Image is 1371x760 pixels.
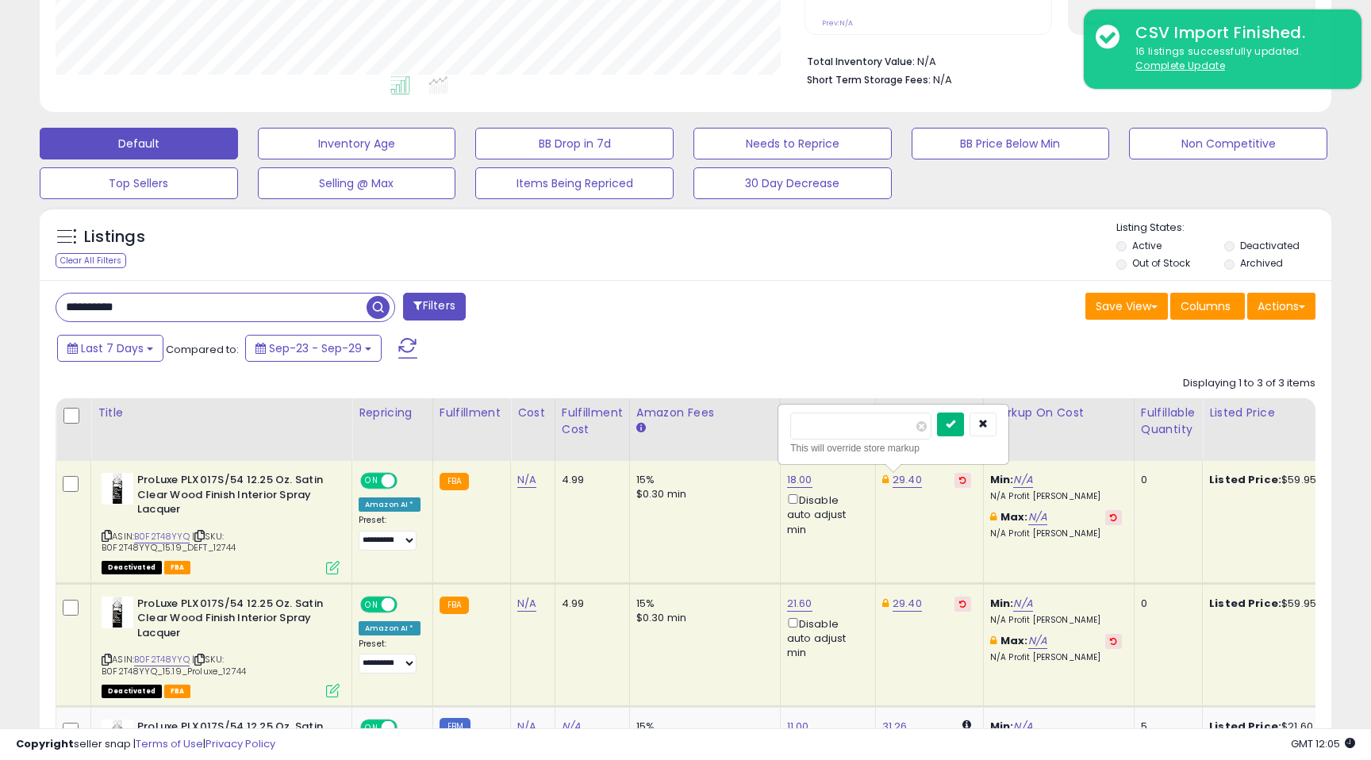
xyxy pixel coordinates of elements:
div: CSV Import Finished. [1123,21,1350,44]
div: seller snap | | [16,737,275,752]
button: Needs to Reprice [693,128,892,159]
b: Min: [990,596,1014,611]
div: Amazon Fees [636,405,774,421]
small: FBA [440,473,469,490]
button: Actions [1247,293,1315,320]
span: ON [362,474,382,488]
a: 21.60 [787,596,812,612]
button: 30 Day Decrease [693,167,892,199]
div: ASIN: [102,597,340,697]
div: Preset: [359,515,421,551]
span: 2025-10-7 12:05 GMT [1291,736,1355,751]
button: Sep-23 - Sep-29 [245,335,382,362]
a: N/A [517,596,536,612]
a: 29.40 [893,596,922,612]
div: Fulfillment [440,405,504,421]
b: Listed Price: [1209,596,1281,611]
button: Non Competitive [1129,128,1327,159]
button: Last 7 Days [57,335,163,362]
span: FBA [164,685,191,698]
div: $0.30 min [636,611,768,625]
a: 18.00 [787,472,812,488]
a: N/A [1028,509,1047,525]
a: N/A [1028,633,1047,649]
span: Sep-23 - Sep-29 [269,340,362,356]
span: OFF [395,597,421,611]
div: Disable auto adjust min [787,615,863,661]
span: | SKU: B0F2T48YYQ_15.19_DEFT_12744 [102,530,236,554]
div: $0.30 min [636,487,768,501]
span: Columns [1181,298,1231,314]
b: Short Term Storage Fees: [807,73,931,86]
div: Amazon AI * [359,621,421,635]
div: This will override store markup [790,440,997,456]
a: B0F2T48YYQ [134,530,190,543]
button: Default [40,128,238,159]
th: The percentage added to the cost of goods (COGS) that forms the calculator for Min & Max prices. [983,398,1134,461]
div: 15% [636,473,768,487]
div: Amazon AI * [359,497,421,512]
small: FBA [440,597,469,614]
a: Privacy Policy [205,736,275,751]
span: OFF [395,474,421,488]
h5: Listings [84,226,145,248]
b: ProLuxe PLX017S/54 12.25 Oz. Satin Clear Wood Finish Interior Spray Lacquer [137,597,330,645]
button: Save View [1085,293,1168,320]
button: BB Price Below Min [912,128,1110,159]
span: Last 7 Days [81,340,144,356]
button: Inventory Age [258,128,456,159]
div: 4.99 [562,597,617,611]
span: Compared to: [166,342,239,357]
a: N/A [517,472,536,488]
span: FBA [164,561,191,574]
div: Clear All Filters [56,253,126,268]
b: Max: [1000,633,1028,648]
label: Active [1132,239,1162,252]
div: 4.99 [562,473,617,487]
div: ASIN: [102,473,340,573]
a: N/A [1013,472,1032,488]
div: Fulfillable Quantity [1141,405,1196,438]
i: Revert to store-level Dynamic Max Price [959,476,966,484]
div: Fulfillment Cost [562,405,623,438]
a: Terms of Use [136,736,203,751]
a: B0F2T48YYQ [134,653,190,666]
b: ProLuxe PLX017S/54 12.25 Oz. Satin Clear Wood Finish Interior Spray Lacquer [137,473,330,521]
i: This overrides the store level Dynamic Max Price for this listing [882,474,889,485]
div: Title [98,405,345,421]
div: Disable auto adjust min [787,491,863,537]
div: Displaying 1 to 3 of 3 items [1183,376,1315,391]
b: Max: [1000,509,1028,524]
span: All listings that are unavailable for purchase on Amazon for any reason other than out-of-stock [102,561,162,574]
div: Markup on Cost [990,405,1127,421]
b: Listed Price: [1209,472,1281,487]
div: 0 [1141,597,1190,611]
p: N/A Profit [PERSON_NAME] [990,528,1122,539]
label: Deactivated [1240,239,1300,252]
img: 41WYvlyAhuL._SL40_.jpg [102,597,133,628]
button: Columns [1170,293,1245,320]
b: Total Inventory Value: [807,55,915,68]
div: Listed Price [1209,405,1346,421]
a: N/A [1013,596,1032,612]
button: BB Drop in 7d [475,128,674,159]
span: N/A [933,72,952,87]
p: N/A Profit [PERSON_NAME] [990,652,1122,663]
label: Archived [1240,256,1283,270]
b: Min: [990,472,1014,487]
div: 15% [636,597,768,611]
strong: Copyright [16,736,74,751]
li: N/A [807,51,1304,70]
p: N/A Profit [PERSON_NAME] [990,491,1122,502]
label: Out of Stock [1132,256,1190,270]
div: 0 [1141,473,1190,487]
u: Complete Update [1135,59,1225,72]
p: Listing States: [1116,221,1331,236]
small: Prev: N/A [822,18,853,28]
p: N/A Profit [PERSON_NAME] [990,615,1122,626]
div: $59.95 [1209,597,1341,611]
div: Repricing [359,405,426,421]
div: Preset: [359,639,421,674]
button: Selling @ Max [258,167,456,199]
button: Filters [403,293,465,321]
